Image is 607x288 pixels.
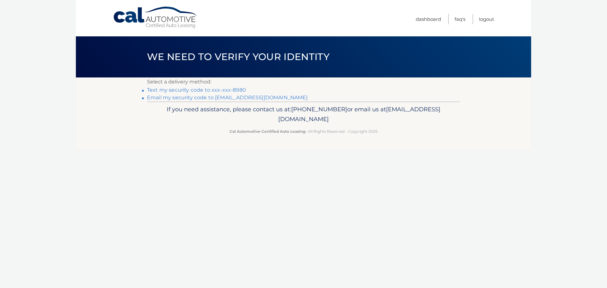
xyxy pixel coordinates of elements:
a: Dashboard [416,14,441,24]
a: FAQ's [455,14,465,24]
p: If you need assistance, please contact us at: or email us at [151,104,456,125]
a: Logout [479,14,494,24]
span: [PHONE_NUMBER] [291,106,347,113]
span: We need to verify your identity [147,51,329,63]
strong: Cal Automotive Certified Auto Leasing [230,129,305,134]
p: - All Rights Reserved - Copyright 2025 [151,128,456,135]
a: Cal Automotive [113,6,198,29]
p: Select a delivery method: [147,77,460,86]
a: Text my security code to xxx-xxx-8980 [147,87,246,93]
a: Email my security code to [EMAIL_ADDRESS][DOMAIN_NAME] [147,95,308,101]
